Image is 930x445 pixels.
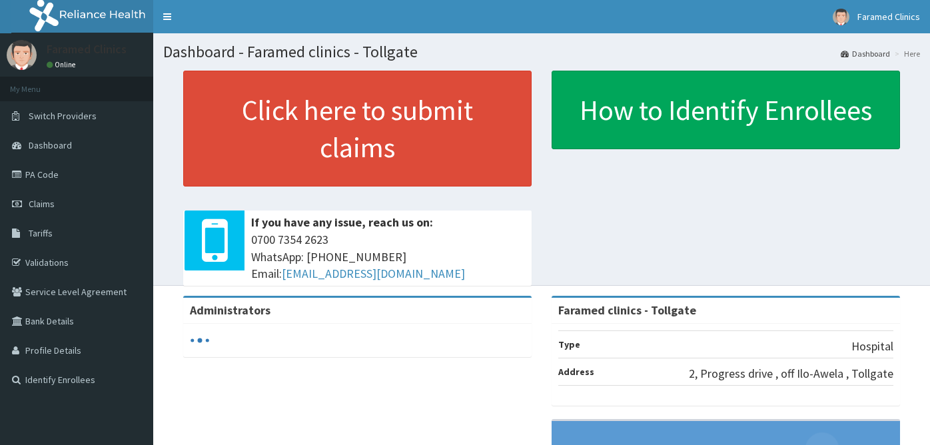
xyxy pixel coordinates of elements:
img: User Image [7,40,37,70]
li: Here [891,48,920,59]
b: Type [558,338,580,350]
span: Dashboard [29,139,72,151]
a: Online [47,60,79,69]
p: Hospital [851,338,893,355]
a: How to Identify Enrollees [552,71,900,149]
img: User Image [833,9,849,25]
a: Dashboard [841,48,890,59]
b: Address [558,366,594,378]
a: Click here to submit claims [183,71,532,187]
b: Administrators [190,302,270,318]
b: If you have any issue, reach us on: [251,215,433,230]
p: Faramed Clinics [47,43,127,55]
a: [EMAIL_ADDRESS][DOMAIN_NAME] [282,266,465,281]
svg: audio-loading [190,330,210,350]
h1: Dashboard - Faramed clinics - Tollgate [163,43,920,61]
p: 2, Progress drive , off Ilo-Awela , Tollgate [689,365,893,382]
span: Claims [29,198,55,210]
span: Faramed Clinics [857,11,920,23]
span: 0700 7354 2623 WhatsApp: [PHONE_NUMBER] Email: [251,231,525,282]
strong: Faramed clinics - Tollgate [558,302,696,318]
span: Switch Providers [29,110,97,122]
span: Tariffs [29,227,53,239]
